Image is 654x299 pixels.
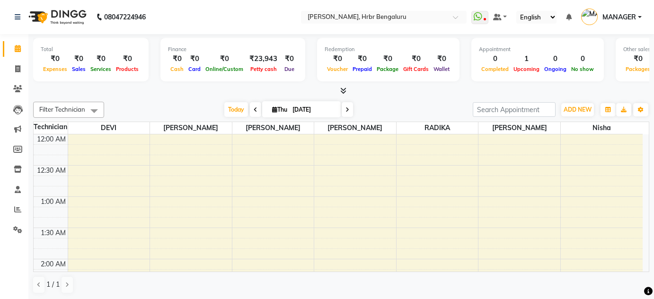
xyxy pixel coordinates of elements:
span: Filter Technician [39,106,85,113]
span: Voucher [325,66,350,72]
button: ADD NEW [561,103,594,116]
div: ₹23,943 [246,53,281,64]
img: MANAGER [581,9,598,25]
div: 0 [542,53,569,64]
div: 1:00 AM [39,197,68,207]
span: Thu [270,106,290,113]
span: nisha [561,122,643,134]
div: ₹0 [186,53,203,64]
div: Appointment [479,45,596,53]
div: Finance [168,45,298,53]
span: [PERSON_NAME] [314,122,396,134]
div: ₹0 [168,53,186,64]
span: MANAGER [602,12,636,22]
b: 08047224946 [104,4,146,30]
span: DEVI [68,122,150,134]
span: [PERSON_NAME] [478,122,560,134]
span: Services [88,66,114,72]
div: ₹0 [281,53,298,64]
div: ₹0 [41,53,70,64]
div: 0 [569,53,596,64]
input: Search Appointment [473,102,556,117]
span: Wallet [431,66,452,72]
div: ₹0 [203,53,246,64]
span: [PERSON_NAME] [150,122,232,134]
span: ADD NEW [564,106,592,113]
span: Prepaid [350,66,374,72]
span: Ongoing [542,66,569,72]
div: ₹0 [88,53,114,64]
img: logo [24,4,89,30]
div: 0 [479,53,511,64]
div: 12:00 AM [35,134,68,144]
div: ₹0 [623,53,653,64]
span: 1 / 1 [46,280,60,290]
span: Online/Custom [203,66,246,72]
span: Packages [623,66,653,72]
div: 2:00 AM [39,259,68,269]
div: ₹0 [431,53,452,64]
span: Package [374,66,401,72]
span: Expenses [41,66,70,72]
span: RADIKA [397,122,478,134]
div: ₹0 [401,53,431,64]
span: Petty cash [248,66,279,72]
div: 12:30 AM [35,166,68,176]
div: ₹0 [350,53,374,64]
input: 2025-09-04 [290,103,337,117]
div: Redemption [325,45,452,53]
div: ₹0 [70,53,88,64]
span: Today [224,102,248,117]
div: 1:30 AM [39,228,68,238]
span: Sales [70,66,88,72]
span: Completed [479,66,511,72]
span: Due [282,66,297,72]
span: Card [186,66,203,72]
span: Cash [168,66,186,72]
div: 1 [511,53,542,64]
div: Technician [34,122,68,132]
div: ₹0 [114,53,141,64]
span: Gift Cards [401,66,431,72]
span: No show [569,66,596,72]
div: Total [41,45,141,53]
div: ₹0 [325,53,350,64]
span: Products [114,66,141,72]
div: ₹0 [374,53,401,64]
span: [PERSON_NAME] [232,122,314,134]
span: Upcoming [511,66,542,72]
